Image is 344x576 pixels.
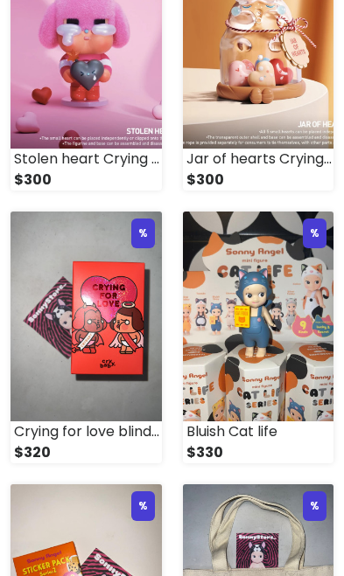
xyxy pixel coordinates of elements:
div: % [131,491,155,521]
div: Jar of hearts Crying for love [183,149,334,170]
img: small_1738872399484.jpeg [183,212,334,420]
a: % Bluish Cat life $330 [183,212,334,462]
div: % [303,219,326,248]
div: % [303,491,326,521]
div: % [131,219,155,248]
div: $320 [11,442,162,463]
div: $300 [183,170,334,191]
img: small_1740637097539.jpeg [11,212,162,420]
div: Stolen heart Crying for love [11,149,162,170]
div: $300 [11,170,162,191]
div: Crying for love blind box [11,421,162,442]
div: $330 [183,442,334,463]
div: Bluish Cat life [183,421,334,442]
a: % Crying for love blind box $320 [11,212,162,462]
